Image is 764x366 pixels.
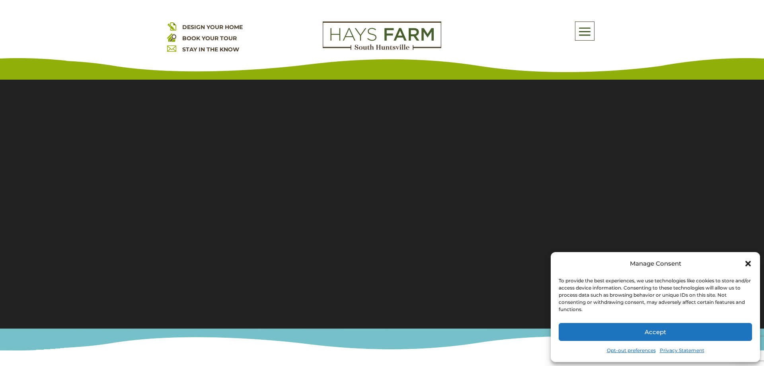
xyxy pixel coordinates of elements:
[323,22,441,50] img: Logo
[630,258,681,269] div: Manage Consent
[559,323,752,341] button: Accept
[20,10,671,18] p: Rates as low as 5.75%* with our preferred lender
[182,35,237,42] a: BOOK YOUR TOUR
[607,345,656,356] a: Opt-out preferences
[323,45,441,52] a: hays farm homes huntsville development
[660,345,704,356] a: Privacy Statement
[675,8,744,20] a: Get More Details
[182,46,239,53] a: STAY IN THE KNOW
[748,2,760,14] span: X
[167,33,176,42] img: book your home tour
[744,260,752,268] div: Close dialog
[559,277,751,313] div: To provide the best experiences, we use technologies like cookies to store and/or access device i...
